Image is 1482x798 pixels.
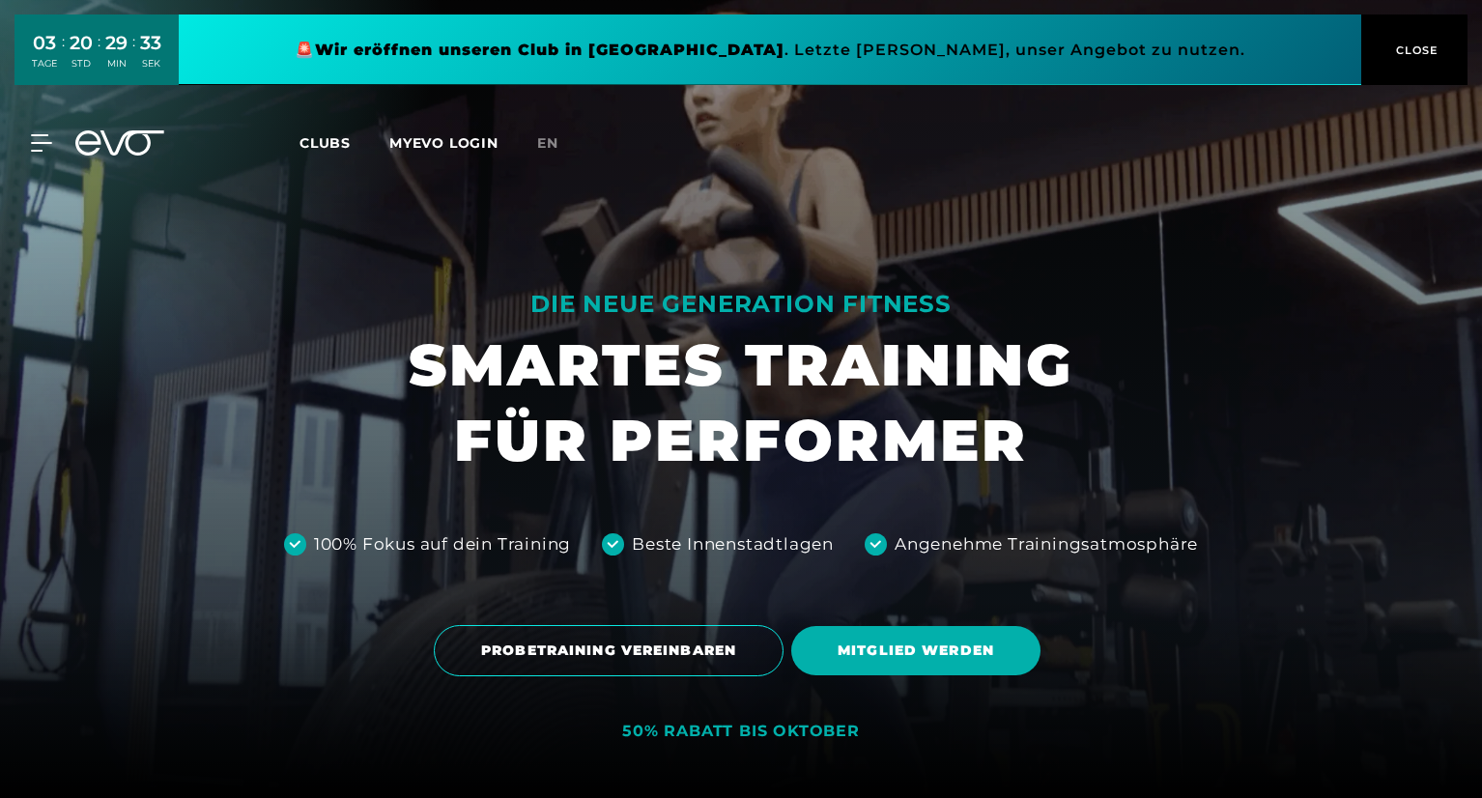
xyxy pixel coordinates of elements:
[140,57,161,71] div: SEK
[62,31,65,82] div: :
[622,722,860,742] div: 50% RABATT BIS OKTOBER
[132,31,135,82] div: :
[632,532,834,557] div: Beste Innenstadtlagen
[409,289,1073,320] div: DIE NEUE GENERATION FITNESS
[389,134,499,152] a: MYEVO LOGIN
[537,134,558,152] span: en
[895,532,1198,557] div: Angenehme Trainingsatmosphäre
[791,612,1048,690] a: MITGLIED WERDEN
[105,57,128,71] div: MIN
[314,532,571,557] div: 100% Fokus auf dein Training
[409,328,1073,478] h1: SMARTES TRAINING FÜR PERFORMER
[1391,42,1439,59] span: CLOSE
[537,132,582,155] a: en
[481,641,736,661] span: PROBETRAINING VEREINBAREN
[299,133,389,152] a: Clubs
[98,31,100,82] div: :
[105,29,128,57] div: 29
[434,611,791,691] a: PROBETRAINING VEREINBAREN
[140,29,161,57] div: 33
[32,29,57,57] div: 03
[32,57,57,71] div: TAGE
[70,29,93,57] div: 20
[1361,14,1468,85] button: CLOSE
[838,641,994,661] span: MITGLIED WERDEN
[70,57,93,71] div: STD
[299,134,351,152] span: Clubs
